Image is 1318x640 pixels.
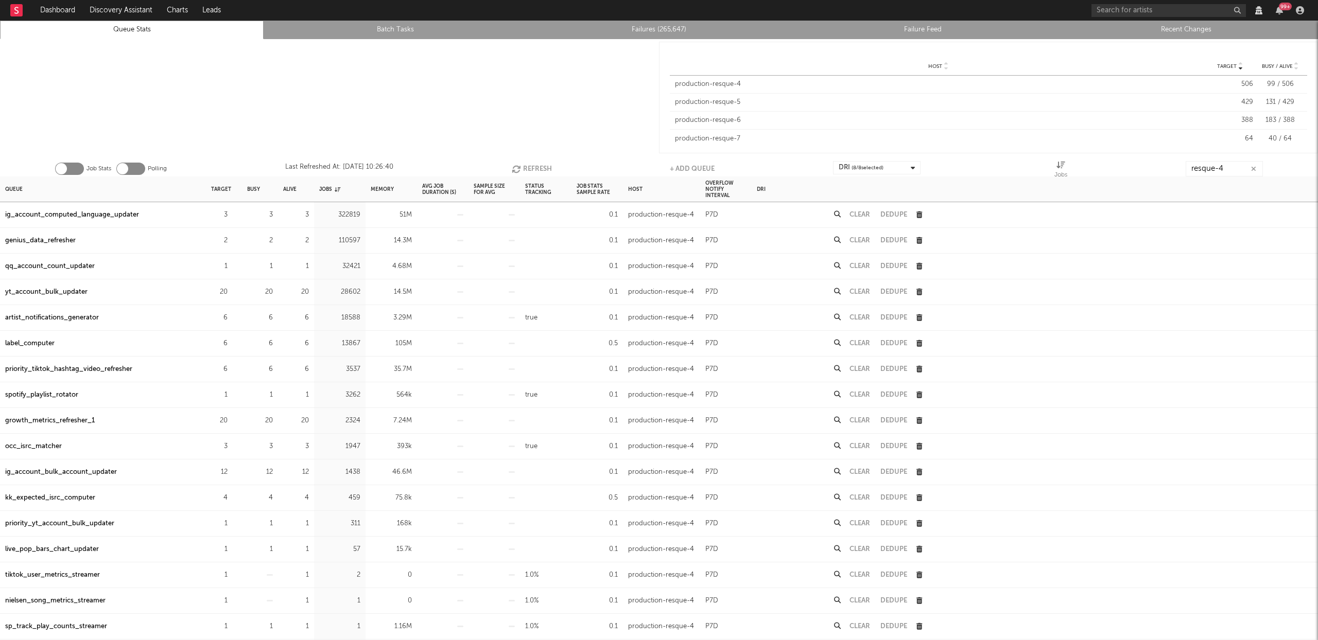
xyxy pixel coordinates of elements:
div: 20 [211,286,228,298]
button: Dedupe [880,572,907,578]
div: 12 [283,466,309,478]
div: production-resque-4 [628,415,694,427]
div: 1 [283,543,309,556]
div: 131 / 429 [1258,97,1302,108]
div: 4 [283,492,309,504]
button: Dedupe [880,469,907,475]
div: 1 [211,543,228,556]
a: sp_track_play_counts_streamer [5,620,107,633]
button: Clear [849,263,870,270]
span: Host [928,63,942,69]
button: Refresh [512,161,552,176]
div: Jobs [319,178,340,200]
button: Dedupe [880,392,907,398]
div: spotify_playlist_rotator [5,389,78,401]
label: Polling [148,163,167,175]
div: P7D [705,312,718,324]
div: 15.7k [371,543,412,556]
a: qq_account_count_updater [5,260,95,273]
button: Clear [849,314,870,321]
button: Clear [849,597,870,604]
div: production-resque-5 [675,97,1202,108]
div: 51M [371,209,412,221]
div: Job Stats Sample Rate [577,178,618,200]
div: 99 + [1279,3,1292,10]
div: production-resque-4 [628,492,694,504]
div: Jobs [1054,169,1067,181]
button: Dedupe [880,289,907,295]
div: production-resque-4 [628,595,694,607]
div: 1 [283,518,309,530]
a: ig_account_bulk_account_updater [5,466,117,478]
button: Clear [849,520,870,527]
div: DRI [757,178,766,200]
button: Dedupe [880,546,907,553]
div: 1 [211,260,228,273]
div: 0 [371,569,412,581]
div: production-resque-4 [628,518,694,530]
div: 1.0% [525,620,539,633]
div: 20 [283,286,309,298]
div: Target [211,178,231,200]
div: 183 / 388 [1258,115,1302,126]
div: P7D [705,492,718,504]
div: 6 [283,337,309,350]
button: Dedupe [880,623,907,630]
div: 1438 [319,466,360,478]
div: 3537 [319,363,360,376]
div: production-resque-7 [675,134,1202,144]
div: 1 [211,569,228,581]
button: Dedupe [880,494,907,501]
div: 1 [247,260,273,273]
div: 7.24M [371,415,412,427]
div: genius_data_refresher [5,235,76,247]
button: Clear [849,572,870,578]
div: 1 [247,389,273,401]
div: 40 / 64 [1258,134,1302,144]
div: 1 [211,389,228,401]
div: live_pop_bars_chart_updater [5,543,99,556]
div: 4 [247,492,273,504]
div: 2 [283,235,309,247]
div: 388 [1207,115,1253,126]
div: production-resque-4 [628,209,694,221]
div: 1 [211,518,228,530]
div: P7D [705,363,718,376]
div: 393k [371,440,412,453]
div: 13867 [319,337,360,350]
div: Memory [371,178,394,200]
div: 3 [211,209,228,221]
div: 0.1 [577,440,618,453]
div: production-resque-4 [628,363,694,376]
div: 0.5 [577,337,618,350]
div: 0.1 [577,466,618,478]
div: priority_yt_account_bulk_updater [5,518,114,530]
div: 110597 [319,235,360,247]
div: 6 [283,363,309,376]
button: Dedupe [880,417,907,424]
a: yt_account_bulk_updater [5,286,88,298]
div: Overflow Notify Interval [705,178,747,200]
button: + Add Queue [670,161,715,176]
div: 6 [247,312,273,324]
div: production-resque-4 [628,312,694,324]
button: 99+ [1276,6,1283,14]
div: production-resque-4 [628,260,694,273]
div: 1 [283,569,309,581]
div: 3 [211,440,228,453]
div: 4 [211,492,228,504]
a: ig_account_computed_language_updater [5,209,139,221]
div: production-resque-4 [628,337,694,350]
div: P7D [705,569,718,581]
div: 14.3M [371,235,412,247]
div: 1 [247,620,273,633]
div: P7D [705,209,718,221]
div: Last Refreshed At: [DATE] 10:26:40 [285,161,393,176]
div: 2 [319,569,360,581]
div: 1 [211,595,228,607]
a: Recent Changes [1060,24,1312,36]
button: Dedupe [880,211,907,218]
